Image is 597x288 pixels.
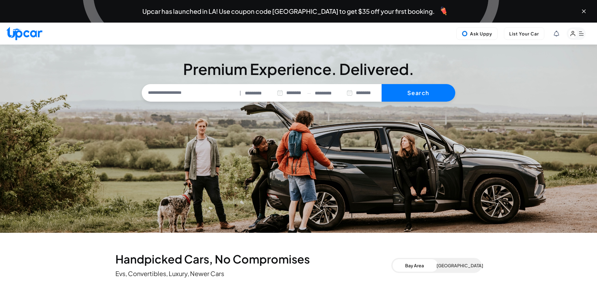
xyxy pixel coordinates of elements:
[504,27,544,40] button: List Your Car
[240,89,241,97] span: |
[307,89,311,97] span: —
[115,253,391,265] h2: Handpicked Cars, No Compromises
[142,8,435,14] span: Upcar has launched in LA! Use coupon code [GEOGRAPHIC_DATA] to get $35 off your first booking.
[393,259,436,272] button: Bay Area
[436,259,480,272] button: [GEOGRAPHIC_DATA]
[581,8,587,14] button: Close banner
[142,61,455,77] h3: Premium Experience. Delivered.
[382,84,455,102] button: Search
[462,30,468,37] img: Uppy
[6,27,42,40] img: Upcar Logo
[456,27,498,40] button: Ask Uppy
[115,269,391,278] p: Evs, Convertibles, Luxury, Newer Cars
